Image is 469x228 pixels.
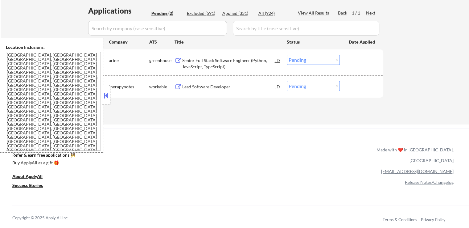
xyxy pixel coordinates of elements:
a: Privacy Policy [421,217,446,222]
a: [EMAIL_ADDRESS][DOMAIN_NAME] [381,169,454,174]
u: About ApplyAll [12,174,43,179]
div: ATS [149,39,175,45]
div: Status [287,36,340,47]
div: Buy ApplyAll as a gift 🎁 [12,161,74,165]
div: Applied (331) [222,10,253,16]
div: Back [338,10,348,16]
div: Excluded (591) [187,10,218,16]
a: Refer & earn free applications 👯‍♀️ [12,153,248,159]
a: Release Notes/Changelog [405,179,454,185]
div: greenhouse [149,57,175,64]
div: Lead Software Developer [182,84,275,90]
div: Next [366,10,376,16]
input: Search by company (case sensitive) [88,21,227,36]
a: Success Stories [12,182,51,190]
a: About ApplyAll [12,173,51,181]
input: Search by title (case sensitive) [233,21,379,36]
div: Senior Full Stack Software Engineer (Python, JavaScript, TypeScript) [182,57,275,70]
div: Applications [88,7,149,15]
a: Terms & Conditions [383,217,417,222]
a: Buy ApplyAll as a gift 🎁 [12,159,74,167]
div: All (924) [258,10,289,16]
div: Pending (2) [151,10,182,16]
div: Date Applied [349,39,376,45]
u: Success Stories [12,183,43,188]
div: Title [175,39,281,45]
div: View All Results [298,10,331,16]
div: therapynotes [109,84,149,90]
div: Company [109,39,149,45]
div: arine [109,57,149,64]
div: Copyright © 2025 Apply All Inc [12,215,83,221]
div: 1 / 1 [352,10,366,16]
div: workable [149,84,175,90]
div: JD [275,55,281,66]
div: Location Inclusions: [6,44,101,50]
div: Made with ❤️ in [GEOGRAPHIC_DATA], [GEOGRAPHIC_DATA] [374,144,454,166]
div: JD [275,81,281,92]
